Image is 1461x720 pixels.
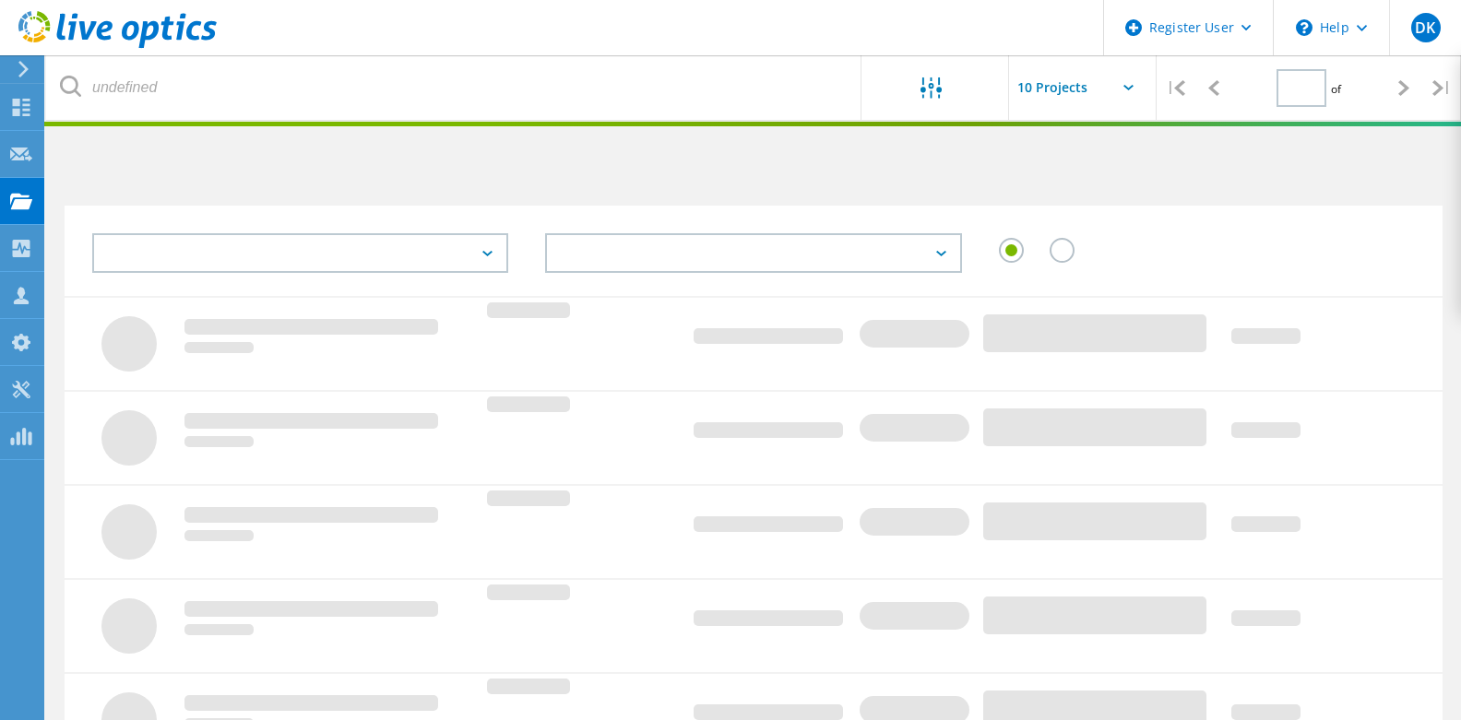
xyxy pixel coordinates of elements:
span: DK [1415,20,1435,35]
input: undefined [46,55,862,120]
svg: \n [1296,19,1313,36]
div: | [1423,55,1461,121]
span: of [1331,81,1341,97]
div: | [1157,55,1194,121]
a: Live Optics Dashboard [18,39,217,52]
